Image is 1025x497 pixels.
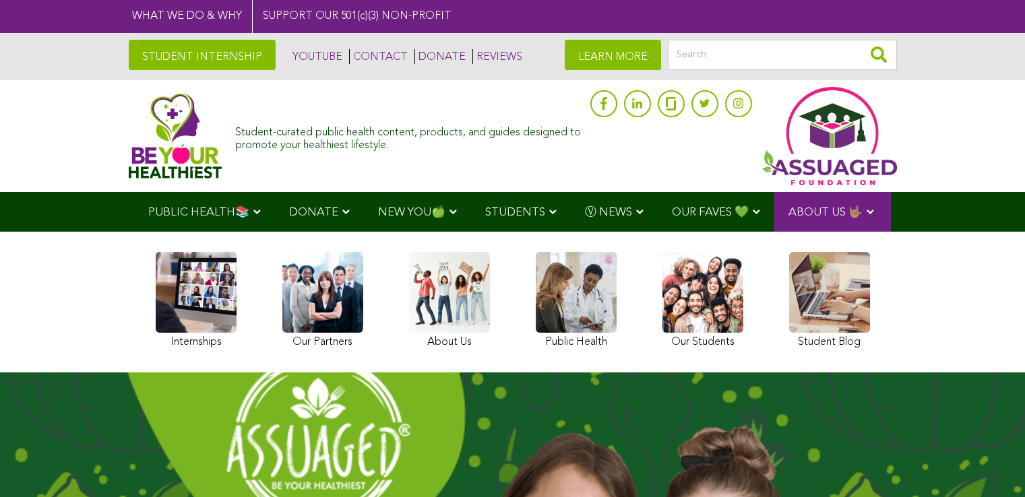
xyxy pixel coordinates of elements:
[762,87,897,185] img: Assuaged App
[129,93,222,178] img: Assuaged
[378,207,445,218] span: NEW YOU🍏
[129,40,276,70] a: STUDENT INTERNSHIP
[666,97,675,110] img: glassdoor
[472,49,522,64] a: REVIEWS
[565,40,661,70] a: LEARN MORE
[289,207,338,218] span: DONATE
[585,207,632,218] span: Ⓥ NEWS
[485,207,545,218] span: STUDENTS
[668,40,897,70] input: Search
[148,207,249,218] span: PUBLIC HEALTH📚
[349,49,408,64] a: CONTACT
[129,192,897,232] div: Navigation Menu
[672,207,749,218] span: OUR FAVES 💚
[235,120,583,152] div: Student-curated public health content, products, and guides designed to promote your healthiest l...
[289,49,342,64] a: YOUTUBE
[414,49,466,64] a: DONATE
[788,207,863,218] span: ABOUT US 🤟🏽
